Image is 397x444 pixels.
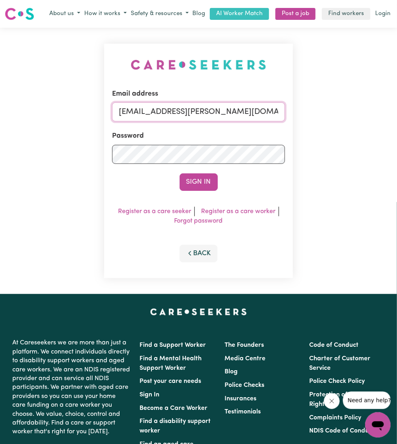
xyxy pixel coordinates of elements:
[343,392,391,409] iframe: Message from company
[139,418,211,434] a: Find a disability support worker
[82,8,129,21] button: How it works
[191,8,207,20] a: Blog
[225,342,264,348] a: The Founders
[150,308,247,315] a: Careseekers home page
[374,8,392,20] a: Login
[118,208,191,215] a: Register as a care seeker
[275,8,316,20] a: Post a job
[13,335,130,439] p: At Careseekers we are more than just a platform. We connect individuals directly to disability su...
[225,396,256,402] a: Insurances
[365,412,391,438] iframe: Button to launch messaging window
[174,218,223,224] a: Forgot password
[129,8,191,21] button: Safety & resources
[5,6,48,12] span: Need any help?
[201,208,275,215] a: Register as a care worker
[309,356,370,371] a: Charter of Customer Service
[225,382,264,388] a: Police Checks
[139,356,201,371] a: Find a Mental Health Support Worker
[139,342,206,348] a: Find a Support Worker
[180,245,218,262] button: Back
[5,5,34,23] a: Careseekers logo
[225,409,261,415] a: Testimonials
[225,356,265,362] a: Media Centre
[139,378,201,384] a: Post your care needs
[180,173,218,191] button: Sign In
[309,392,370,407] a: Protection of Human Rights
[5,7,34,21] img: Careseekers logo
[322,8,370,20] a: Find workers
[210,8,269,20] a: AI Worker Match
[112,89,158,99] label: Email address
[309,415,361,421] a: Complaints Policy
[139,392,159,398] a: Sign In
[309,342,358,348] a: Code of Conduct
[139,405,207,411] a: Become a Care Worker
[324,393,340,409] iframe: Close message
[225,369,238,375] a: Blog
[309,428,374,434] a: NDIS Code of Conduct
[112,131,144,141] label: Password
[112,102,285,121] input: Email address
[47,8,82,21] button: About us
[309,378,365,384] a: Police Check Policy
